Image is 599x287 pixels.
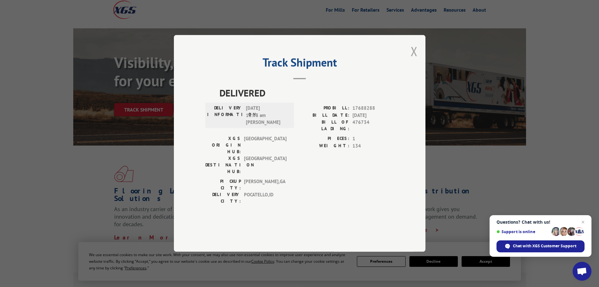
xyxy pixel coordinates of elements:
[496,229,549,234] span: Support is online
[496,220,585,225] span: Questions? Chat with us!
[300,105,349,112] label: PROBILL:
[246,105,288,126] span: [DATE] 11:03 am [PERSON_NAME]
[513,243,576,249] span: Chat with XGS Customer Support
[207,105,243,126] label: DELIVERY INFORMATION:
[244,135,286,155] span: [GEOGRAPHIC_DATA]
[496,240,585,252] div: Chat with XGS Customer Support
[219,86,394,100] span: DELIVERED
[411,43,418,60] button: Close modal
[352,105,394,112] span: 17688288
[205,192,241,205] label: DELIVERY CITY:
[244,155,286,175] span: [GEOGRAPHIC_DATA]
[205,178,241,192] label: PICKUP CITY:
[300,135,349,143] label: PIECES:
[244,192,286,205] span: POCATELLO , ID
[300,142,349,150] label: WEIGHT:
[579,218,587,226] span: Close chat
[300,119,349,132] label: BILL OF LADING:
[205,135,241,155] label: XGS ORIGIN HUB:
[300,112,349,119] label: BILL DATE:
[573,262,591,281] div: Open chat
[352,142,394,150] span: 134
[352,119,394,132] span: 476734
[352,112,394,119] span: [DATE]
[352,135,394,143] span: 1
[205,155,241,175] label: XGS DESTINATION HUB:
[205,58,394,70] h2: Track Shipment
[244,178,286,192] span: [PERSON_NAME] , GA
